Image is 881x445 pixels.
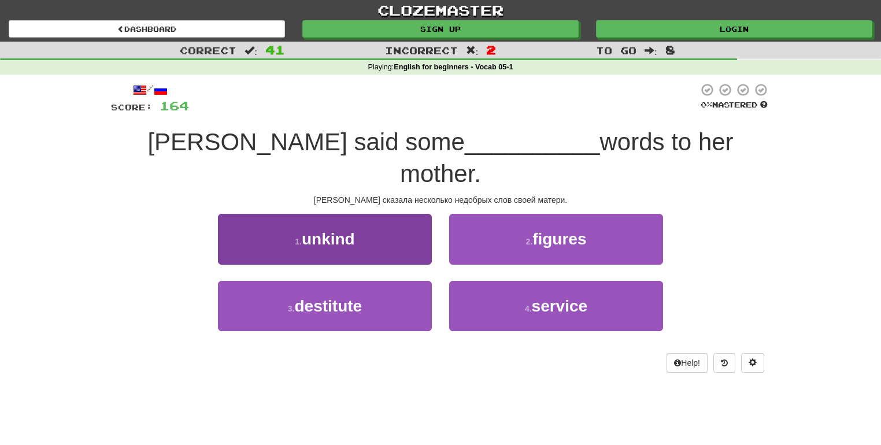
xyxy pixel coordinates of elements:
[111,194,770,206] div: [PERSON_NAME] сказала несколько недобрых слов своей матери.
[302,20,579,38] a: Sign up
[218,281,432,331] button: 3.destitute
[218,214,432,264] button: 1.unkind
[295,297,362,315] span: destitute
[111,102,153,112] span: Score:
[288,304,295,313] small: 3 .
[701,100,712,109] span: 0 %
[111,83,189,97] div: /
[394,63,513,71] strong: English for beginners - Vocab 05-1
[160,98,189,113] span: 164
[302,230,355,248] span: unkind
[265,43,285,57] span: 41
[245,46,257,55] span: :
[596,20,872,38] a: Login
[147,128,465,155] span: [PERSON_NAME] said some
[665,43,675,57] span: 8
[9,20,285,38] a: Dashboard
[295,237,302,246] small: 1 .
[596,44,636,56] span: To go
[525,237,532,246] small: 2 .
[698,100,770,110] div: Mastered
[667,353,708,373] button: Help!
[645,46,657,55] span: :
[385,44,458,56] span: Incorrect
[449,281,663,331] button: 4.service
[465,128,600,155] span: __________
[180,44,236,56] span: Correct
[532,297,588,315] span: service
[449,214,663,264] button: 2.figures
[400,128,734,187] span: words to her mother.
[713,353,735,373] button: Round history (alt+y)
[525,304,532,313] small: 4 .
[466,46,479,55] span: :
[486,43,496,57] span: 2
[532,230,586,248] span: figures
